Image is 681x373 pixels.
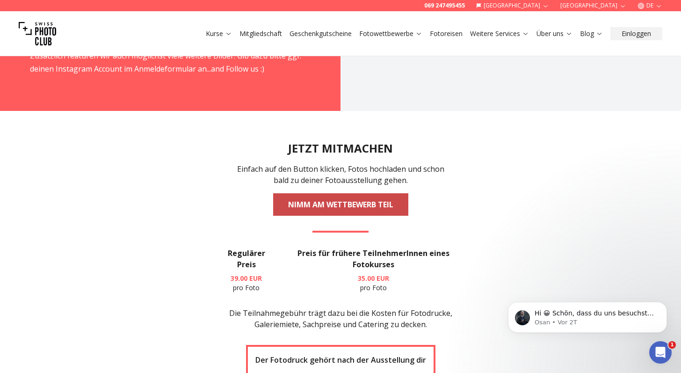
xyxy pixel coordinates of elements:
[249,274,262,283] span: EUR
[359,29,422,38] a: Fotowettbewerbe
[424,2,465,9] a: 069 247495455
[649,341,672,364] iframe: Intercom live chat
[466,27,533,40] button: Weitere Services
[221,307,460,330] p: Die Teilnahmegebühr trägt dazu bei die Kosten für Fotodrucke, Galeriemiete, Sachpreise und Cateri...
[287,248,460,270] h3: Preis für frühere TeilnehmerInnen eines Fotokurses
[288,141,393,156] h2: JETZT MITMACHEN
[236,163,445,186] p: Einfach auf den Button klicken, Fotos hochladen und schon bald zu deiner Fotoausstellung gehen.
[255,354,426,366] p: Der Fotodruck gehört nach der Ausstellung dir
[576,27,607,40] button: Blog
[470,29,529,38] a: Weitere Services
[287,274,460,293] p: pro Foto
[358,274,389,283] b: 35.00 EUR
[355,27,426,40] button: Fotowettbewerbe
[236,27,286,40] button: Mitgliedschaft
[221,248,272,270] h3: Regulärer Preis
[239,29,282,38] a: Mitgliedschaft
[430,29,463,38] a: Fotoreisen
[221,274,272,293] p: pro Foto
[231,274,247,283] span: 39.00
[536,29,572,38] a: Über uns
[273,193,408,216] a: NIMM AM WETTBEWERB TEIL
[580,29,603,38] a: Blog
[286,27,355,40] button: Geschenkgutscheine
[668,341,676,349] span: 1
[206,29,232,38] a: Kurse
[202,27,236,40] button: Kurse
[290,29,352,38] a: Geschenkgutscheine
[494,282,681,348] iframe: Intercom notifications Nachricht
[19,15,56,52] img: Swiss photo club
[610,27,662,40] button: Einloggen
[533,27,576,40] button: Über uns
[426,27,466,40] button: Fotoreisen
